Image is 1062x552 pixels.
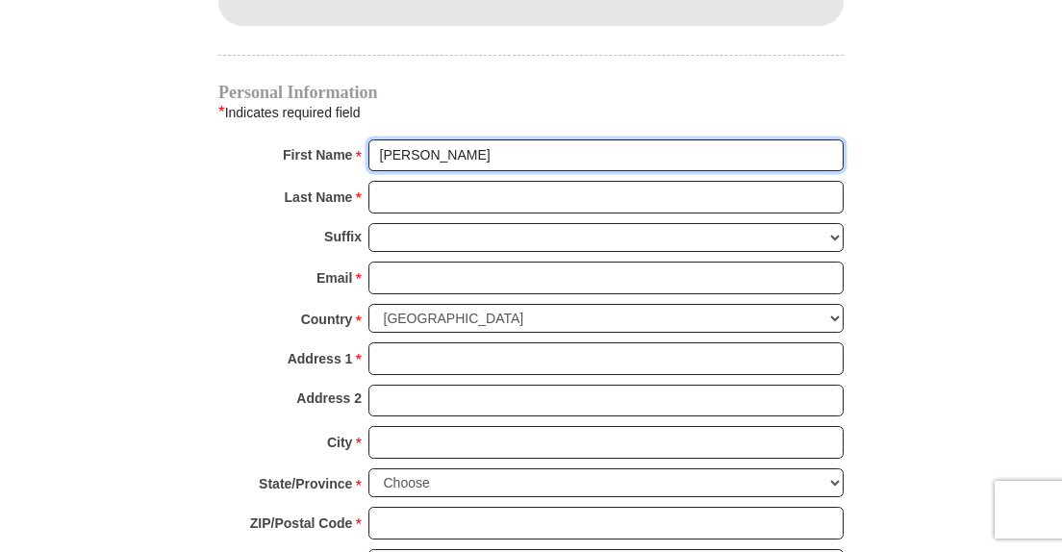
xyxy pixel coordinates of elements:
h4: Personal Information [218,85,844,100]
div: Indicates required field [218,100,844,125]
strong: Email [316,264,352,291]
strong: Address 2 [296,385,362,412]
strong: Address 1 [288,345,353,372]
strong: City [327,429,352,456]
strong: Last Name [285,184,353,211]
strong: Country [301,306,353,333]
strong: ZIP/Postal Code [250,510,353,537]
strong: First Name [283,141,352,168]
strong: State/Province [259,470,352,497]
strong: Suffix [324,223,362,250]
